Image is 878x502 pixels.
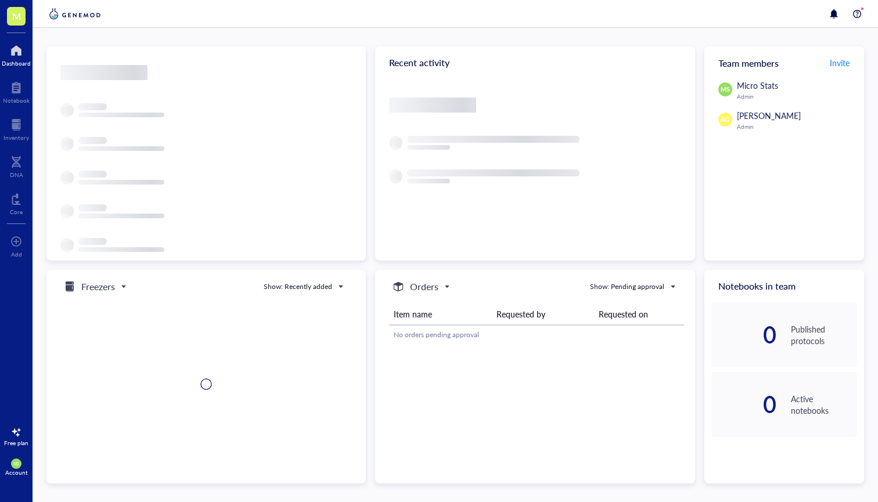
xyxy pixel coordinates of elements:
div: Recent activity [375,46,695,79]
th: Item name [389,304,491,325]
img: genemod-logo [46,7,103,21]
span: AG [721,115,730,125]
div: Core [10,208,23,215]
span: M [12,9,21,23]
h5: Orders [410,280,438,294]
div: Notebook [3,97,30,104]
button: Invite [829,53,850,72]
a: Notebook [3,78,30,104]
span: MS [721,85,730,94]
a: Inventory [3,115,29,141]
span: Micro Stats [737,80,778,91]
span: [PERSON_NAME] [737,110,801,121]
div: Dashboard [2,60,31,67]
div: Inventory [3,134,29,141]
h5: Freezers [81,280,115,294]
div: Show: Pending approval [590,281,664,292]
div: Free plan [4,439,28,446]
div: 0 [711,326,778,344]
a: DNA [10,153,23,178]
div: DNA [10,171,23,178]
span: Invite [830,57,850,68]
a: Core [10,190,23,215]
div: Add [11,251,22,258]
div: Team members [704,46,864,79]
div: Admin [737,123,857,130]
div: Account [5,469,28,476]
div: 0 [711,395,778,414]
div: Active notebooks [791,393,857,416]
div: Notebooks in team [704,270,864,302]
a: Dashboard [2,41,31,67]
div: Show: Recently added [264,281,332,292]
span: MS [13,461,19,466]
th: Requested by [492,304,594,325]
div: No orders pending approval [394,330,679,340]
div: Published protocols [791,323,857,346]
div: Admin [737,93,857,100]
th: Requested on [594,304,684,325]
